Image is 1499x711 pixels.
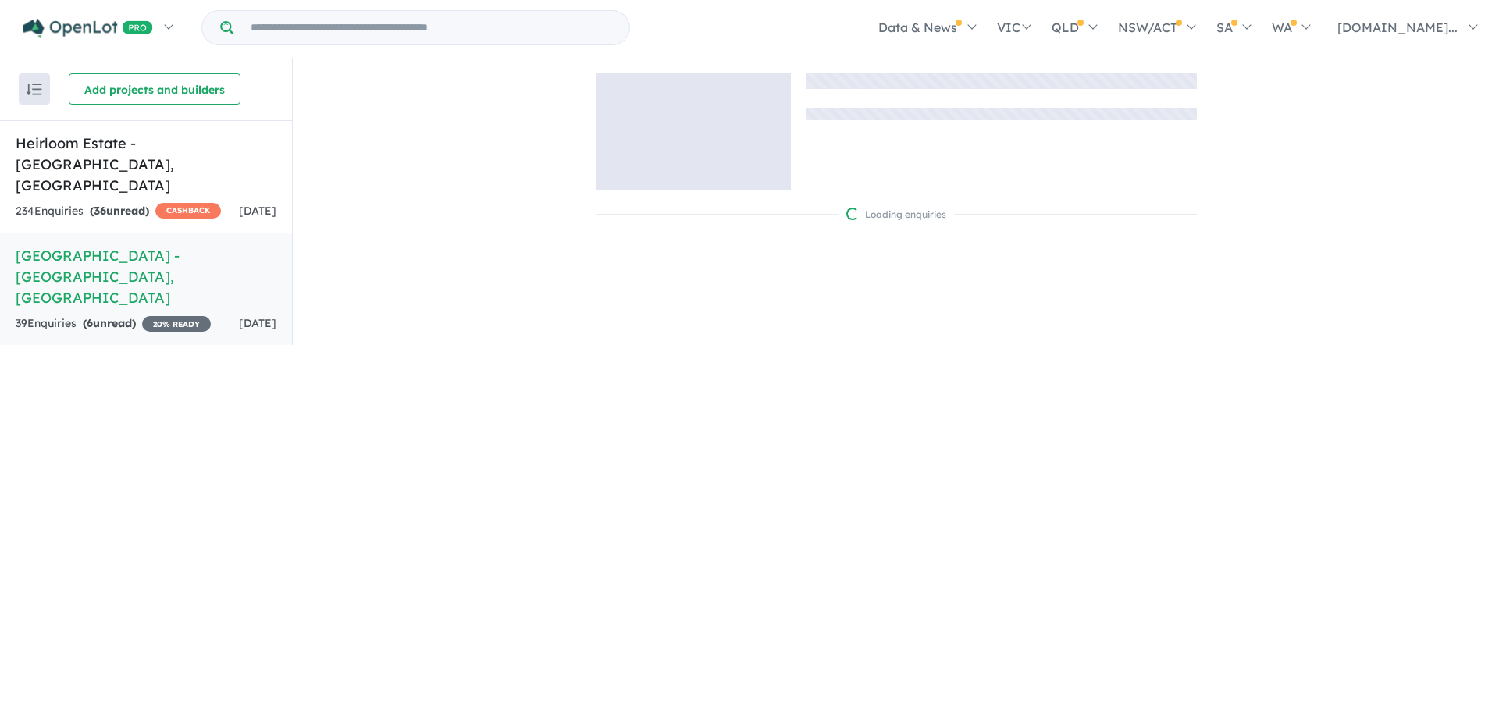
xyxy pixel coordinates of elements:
span: 6 [87,316,93,330]
input: Try estate name, suburb, builder or developer [237,11,626,44]
div: 234 Enquir ies [16,202,221,221]
div: Loading enquiries [846,207,946,222]
span: [DATE] [239,316,276,330]
strong: ( unread) [83,316,136,330]
img: sort.svg [27,84,42,95]
img: Openlot PRO Logo White [23,19,153,38]
strong: ( unread) [90,204,149,218]
span: 20 % READY [142,316,211,332]
span: CASHBACK [155,203,221,219]
span: [DOMAIN_NAME]... [1337,20,1458,35]
span: 36 [94,204,106,218]
h5: [GEOGRAPHIC_DATA] - [GEOGRAPHIC_DATA] , [GEOGRAPHIC_DATA] [16,245,276,308]
button: Add projects and builders [69,73,240,105]
div: 39 Enquir ies [16,315,211,333]
span: [DATE] [239,204,276,218]
h5: Heirloom Estate - [GEOGRAPHIC_DATA] , [GEOGRAPHIC_DATA] [16,133,276,196]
